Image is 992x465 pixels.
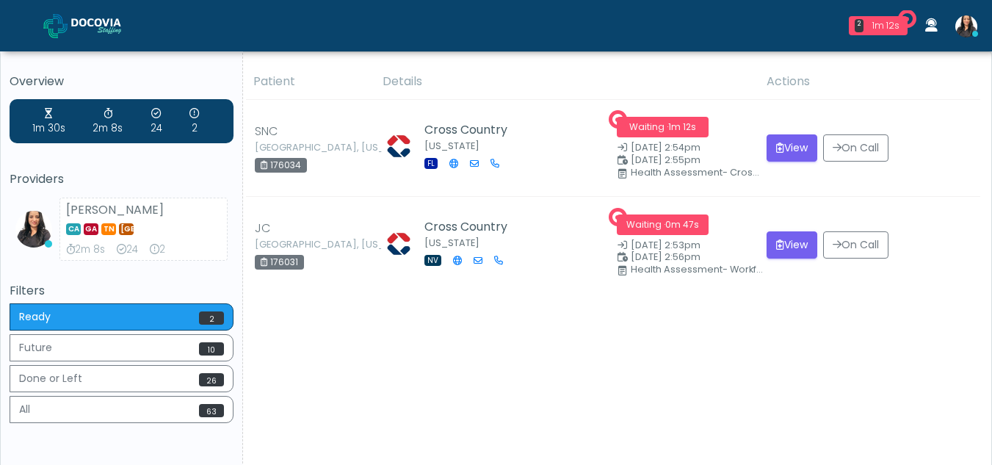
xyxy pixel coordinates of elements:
[255,255,304,270] div: 176031
[245,64,374,100] th: Patient
[424,123,511,137] h5: Cross Country
[117,242,138,257] div: 24
[199,311,224,325] span: 2
[189,107,199,136] div: 2
[71,18,145,33] img: Docovia
[43,1,145,49] a: Docovia
[631,168,763,177] div: Health Assessment- Cross Country
[10,396,233,423] button: All63
[840,10,916,41] a: 2 1m 12s
[151,107,162,136] div: 24
[855,19,864,32] div: 2
[199,404,224,417] span: 63
[955,15,977,37] img: Viral Patel
[424,237,479,249] small: [US_STATE]
[380,128,417,165] img: Lisa Sellers
[199,373,224,386] span: 26
[424,140,479,152] small: [US_STATE]
[617,253,749,262] small: Scheduled Time
[631,250,700,263] span: [DATE] 2:56pm
[10,334,233,361] button: Future10
[66,201,164,218] strong: [PERSON_NAME]
[668,120,696,133] span: 1m 12s
[374,64,758,100] th: Details
[617,143,749,153] small: Date Created
[84,223,98,235] span: GA
[424,158,438,169] span: FL
[767,231,817,259] button: View
[255,143,336,152] small: [GEOGRAPHIC_DATA], [US_STATE]
[255,123,278,140] span: SNC
[93,107,123,136] div: 2m 8s
[10,303,233,427] div: Basic example
[255,220,270,237] span: JC
[617,241,749,250] small: Date Created
[617,156,749,165] small: Scheduled Time
[631,141,700,154] span: [DATE] 2:54pm
[255,240,336,249] small: [GEOGRAPHIC_DATA], [US_STATE]
[823,231,888,259] button: On Call
[10,284,233,298] h5: Filters
[101,223,116,235] span: TN
[66,223,81,235] span: CA
[823,134,888,162] button: On Call
[10,75,233,88] h5: Overview
[758,64,980,100] th: Actions
[617,117,709,137] span: Waiting ·
[380,226,417,262] img: Lisa Sellers
[665,218,699,231] span: 0m 47s
[424,220,515,234] h5: Cross Country
[10,365,233,392] button: Done or Left26
[10,303,233,331] button: Ready2
[631,265,763,274] div: Health Assessment- Workforce Solutions
[869,19,902,32] div: 1m 12s
[43,14,68,38] img: Docovia
[631,239,700,251] span: [DATE] 2:53pm
[424,255,441,266] span: NV
[15,211,52,248] img: Viral Patel
[631,154,700,166] span: [DATE] 2:55pm
[32,107,65,136] div: 1m 30s
[119,223,134,235] span: [GEOGRAPHIC_DATA]
[767,134,817,162] button: View
[199,342,224,356] span: 10
[10,173,233,186] h5: Providers
[255,158,307,173] div: 176034
[617,215,709,235] span: Waiting ·
[66,242,105,257] div: 2m 8s
[150,242,165,257] div: 2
